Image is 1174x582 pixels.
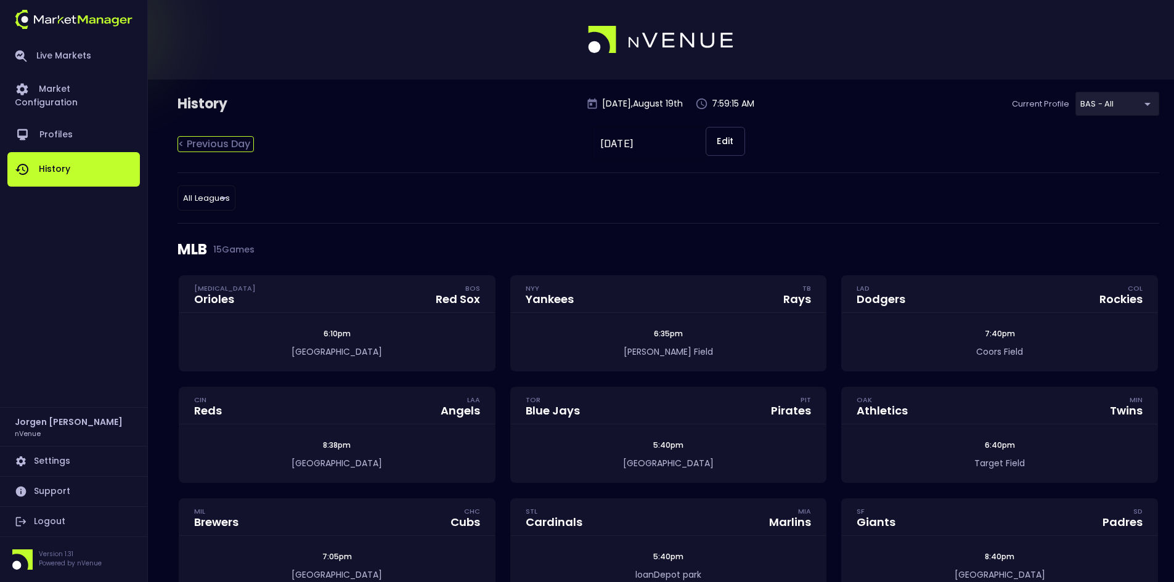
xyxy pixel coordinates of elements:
div: Red Sox [436,294,480,305]
div: MIL [194,506,238,516]
div: TB [802,283,811,293]
div: Cardinals [526,517,582,528]
div: Dodgers [857,294,905,305]
div: < Previous Day [177,136,254,152]
div: History [177,94,328,114]
span: Target Field [974,457,1025,469]
span: 8:38pm [319,440,354,450]
span: [GEOGRAPHIC_DATA] [955,568,1045,581]
div: LAD [857,283,905,293]
p: [DATE] , August 19 th [602,97,683,110]
a: Logout [7,507,140,536]
div: MIA [798,506,811,516]
input: Choose date, selected date is Aug 19, 2025 [592,127,706,161]
div: NYY [526,283,574,293]
div: Blue Jays [526,405,580,416]
span: [GEOGRAPHIC_DATA] [291,457,382,469]
div: Version 1.31Powered by nVenue [7,549,140,570]
h2: Jorgen [PERSON_NAME] [15,415,123,429]
span: 6:35pm [650,328,687,339]
span: 6:10pm [320,328,354,339]
div: Yankees [526,294,574,305]
img: logo [15,10,132,29]
span: 5:40pm [650,440,687,450]
p: Powered by nVenue [39,559,102,568]
div: MLB [177,224,1159,275]
span: 15 Games [207,245,255,254]
a: Market Configuration [7,72,140,118]
span: [GEOGRAPHIC_DATA] [291,568,382,581]
div: Rays [783,294,811,305]
div: Brewers [194,517,238,528]
div: OAK [857,395,908,405]
span: 7:05pm [319,551,356,562]
a: Profiles [7,118,140,152]
div: CHC [464,506,480,516]
div: Padres [1103,517,1143,528]
p: 7:59:15 AM [712,97,754,110]
a: Support [7,477,140,506]
div: SF [857,506,895,516]
a: History [7,152,140,187]
div: Athletics [857,405,908,416]
div: [MEDICAL_DATA] [194,283,256,293]
button: Edit [706,127,745,156]
div: Twins [1110,405,1143,416]
div: Marlins [769,517,811,528]
a: Live Markets [7,40,140,72]
span: 5:40pm [650,551,687,562]
div: Cubs [450,517,480,528]
h3: nVenue [15,429,41,438]
span: Coors Field [976,346,1023,358]
div: BAS - All [1075,92,1159,116]
div: BOS [465,283,480,293]
a: Settings [7,447,140,476]
div: LAA [467,395,480,405]
p: Current Profile [1012,98,1069,110]
div: PIT [801,395,811,405]
span: [GEOGRAPHIC_DATA] [291,346,382,358]
span: loanDepot park [635,568,701,581]
div: Orioles [194,294,256,305]
span: 7:40pm [981,328,1019,339]
span: 6:40pm [981,440,1019,450]
div: Angels [441,405,480,416]
div: CIN [194,395,222,405]
span: [PERSON_NAME] Field [624,346,713,358]
div: Pirates [771,405,811,416]
div: STL [526,506,582,516]
img: logo [588,26,735,54]
div: SD [1133,506,1143,516]
span: 8:40pm [981,551,1018,562]
p: Version 1.31 [39,549,102,559]
div: MIN [1130,395,1143,405]
div: BAS - All [177,185,235,211]
div: Rockies [1099,294,1143,305]
div: COL [1128,283,1143,293]
span: [GEOGRAPHIC_DATA] [623,457,714,469]
div: TOR [526,395,580,405]
div: Giants [857,517,895,528]
div: Reds [194,405,222,416]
